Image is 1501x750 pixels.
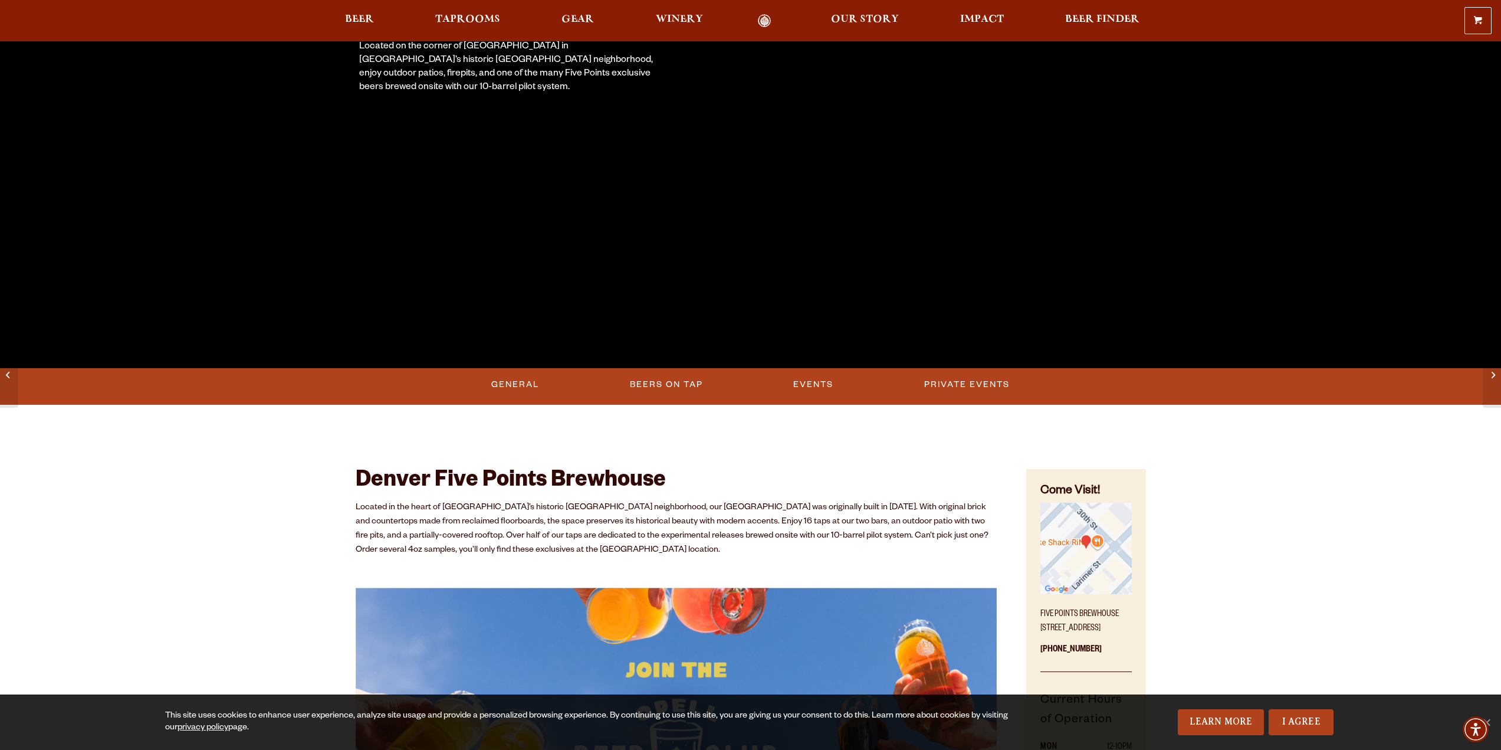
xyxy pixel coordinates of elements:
[1178,709,1264,735] a: Learn More
[1040,588,1131,598] a: Find on Google Maps (opens in a new window)
[1040,636,1131,672] p: [PHONE_NUMBER]
[789,371,838,398] a: Events
[919,371,1014,398] a: Private Events
[625,371,708,398] a: Beers on Tap
[1057,14,1147,28] a: Beer Finder
[178,723,228,733] a: privacy policy
[359,41,661,95] div: Located on the corner of [GEOGRAPHIC_DATA] in [GEOGRAPHIC_DATA]’s historic [GEOGRAPHIC_DATA] neig...
[554,14,602,28] a: Gear
[1040,503,1131,594] img: Small thumbnail of location on map
[648,14,711,28] a: Winery
[743,14,787,28] a: Odell Home
[656,15,703,24] span: Winery
[356,501,997,558] p: Located in the heart of [GEOGRAPHIC_DATA]’s historic [GEOGRAPHIC_DATA] neighborhood, our [GEOGRAP...
[435,15,500,24] span: Taprooms
[345,15,374,24] span: Beer
[1040,692,1131,741] h5: Current Hours of Operation
[561,15,594,24] span: Gear
[337,14,382,28] a: Beer
[823,14,906,28] a: Our Story
[960,15,1004,24] span: Impact
[428,14,508,28] a: Taprooms
[1463,716,1489,742] div: Accessibility Menu
[1040,601,1131,636] p: Five Points Brewhouse [STREET_ADDRESS]
[1040,483,1131,500] h4: Come Visit!
[487,371,544,398] a: General
[831,15,899,24] span: Our Story
[356,469,997,495] h2: Denver Five Points Brewhouse
[953,14,1011,28] a: Impact
[1065,15,1139,24] span: Beer Finder
[1269,709,1334,735] a: I Agree
[165,710,1030,734] div: This site uses cookies to enhance user experience, analyze site usage and provide a personalized ...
